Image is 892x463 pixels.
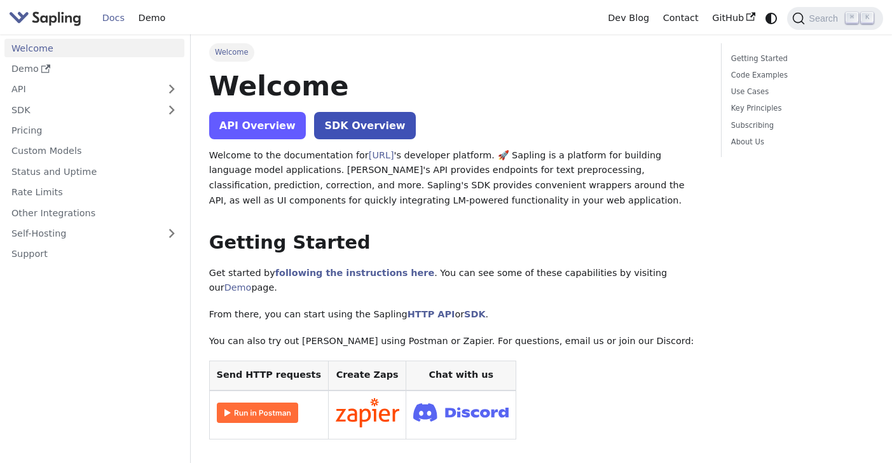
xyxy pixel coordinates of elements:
a: HTTP API [408,309,455,319]
a: Sapling.ai [9,9,86,27]
a: About Us [731,136,869,148]
a: [URL] [369,150,394,160]
img: Run in Postman [217,403,298,423]
a: API Overview [209,112,306,139]
kbd: K [861,12,874,24]
a: Self-Hosting [4,225,184,243]
h1: Welcome [209,69,703,103]
button: Switch between dark and light mode (currently system mode) [762,9,781,27]
p: From there, you can start using the Sapling or . [209,307,703,322]
span: Search [805,13,846,24]
p: Welcome to the documentation for 's developer platform. 🚀 Sapling is a platform for building lang... [209,148,703,209]
a: Demo [132,8,172,28]
nav: Breadcrumbs [209,43,703,61]
a: Other Integrations [4,204,184,222]
a: GitHub [705,8,762,28]
a: following the instructions here [275,268,434,278]
a: Contact [656,8,706,28]
kbd: ⌘ [846,12,858,24]
a: Subscribing [731,120,869,132]
button: Expand sidebar category 'API' [159,80,184,99]
img: Join Discord [413,399,509,425]
th: Create Zaps [328,361,406,390]
a: Demo [4,60,184,78]
a: Dev Blog [601,8,655,28]
a: SDK [464,309,485,319]
a: Welcome [4,39,184,57]
a: Use Cases [731,86,869,98]
a: Demo [224,282,252,293]
a: SDK Overview [314,112,415,139]
a: API [4,80,159,99]
p: Get started by . You can see some of these capabilities by visiting our page. [209,266,703,296]
th: Chat with us [406,361,516,390]
a: Docs [95,8,132,28]
a: Code Examples [731,69,869,81]
a: Key Principles [731,102,869,114]
span: Welcome [209,43,254,61]
a: Custom Models [4,142,184,160]
a: SDK [4,100,159,119]
img: Sapling.ai [9,9,81,27]
button: Expand sidebar category 'SDK' [159,100,184,119]
a: Pricing [4,121,184,140]
img: Connect in Zapier [336,398,399,427]
a: Rate Limits [4,183,184,202]
h2: Getting Started [209,231,703,254]
th: Send HTTP requests [209,361,328,390]
p: You can also try out [PERSON_NAME] using Postman or Zapier. For questions, email us or join our D... [209,334,703,349]
a: Support [4,245,184,263]
a: Status and Uptime [4,162,184,181]
a: Getting Started [731,53,869,65]
button: Search (Command+K) [787,7,882,30]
